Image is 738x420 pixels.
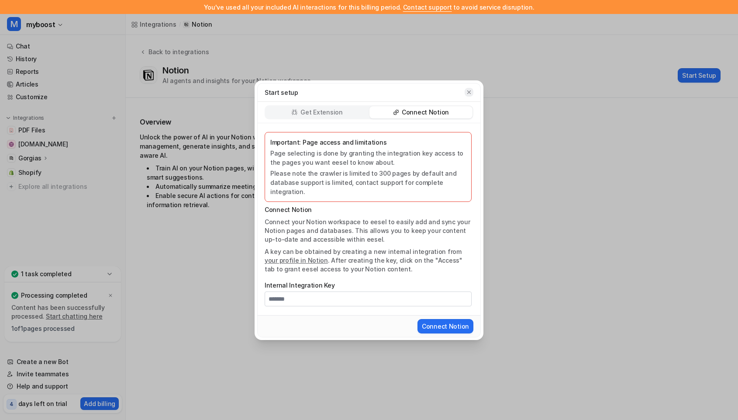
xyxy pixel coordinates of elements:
[265,88,298,97] p: Start setup
[265,281,472,290] label: Internal Integration Key
[270,138,466,147] p: Important: Page access and limitations
[417,319,473,333] button: Connect Notion
[270,169,466,196] p: Please note the crawler is limited to 300 pages by default and database support is limited, conta...
[265,205,472,214] p: Connect Notion
[402,108,449,117] p: Connect Notion
[270,149,466,167] p: Page selecting is done by granting the integration key access to the pages you want eesel to know...
[265,247,472,274] p: A key can be obtained by creating a new internal integration from . After creating the key, click...
[265,257,328,264] a: your profile in Notion
[265,218,472,244] p: Connect your Notion workspace to eesel to easily add and sync your Notion pages and databases. Th...
[300,108,342,117] p: Get Extension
